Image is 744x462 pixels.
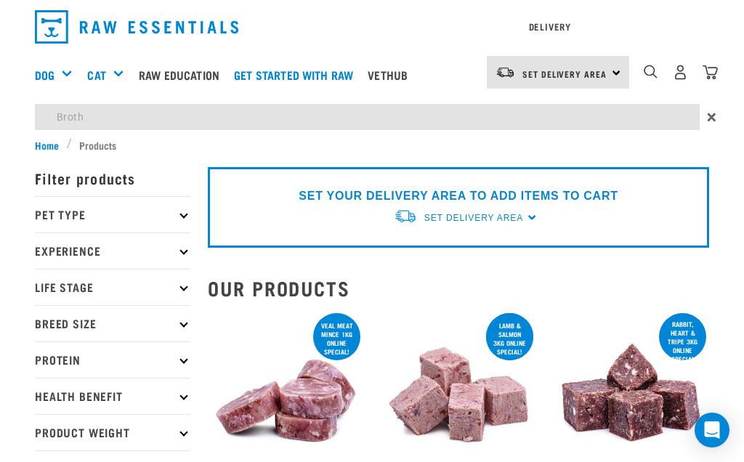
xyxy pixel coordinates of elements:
[522,71,607,76] span: Set Delivery Area
[35,269,190,305] p: Life Stage
[208,277,709,299] h2: Our Products
[707,104,716,130] span: ×
[35,305,190,341] p: Breed Size
[529,24,571,29] a: Delivery
[35,137,709,153] nav: breadcrumbs
[35,196,190,232] p: Pet Type
[695,413,729,447] div: Open Intercom Messenger
[496,66,515,79] img: van-moving.png
[673,65,688,80] img: user.png
[35,66,54,84] a: Dog
[35,414,190,450] p: Product Weight
[424,213,523,223] span: Set Delivery Area
[35,341,190,378] p: Protein
[87,66,105,84] a: Cat
[364,46,418,104] a: Vethub
[35,232,190,269] p: Experience
[135,46,230,104] a: Raw Education
[230,46,364,104] a: Get started with Raw
[23,4,721,49] nav: dropdown navigation
[486,315,533,362] div: Lamb & Salmon 3kg online special!
[35,137,67,153] a: Home
[659,313,706,370] div: Rabbit, Heart & Tripe 3kg online special
[299,187,618,205] p: SET YOUR DELIVERY AREA TO ADD ITEMS TO CART
[35,137,59,153] span: Home
[35,104,700,130] input: Search...
[394,208,417,224] img: van-moving.png
[35,160,190,196] p: Filter products
[35,10,238,44] img: Raw Essentials Logo
[313,315,360,362] div: Veal Meat mince 1kg online special!
[35,378,190,414] p: Health Benefit
[644,65,658,78] img: home-icon-1@2x.png
[703,65,718,80] img: home-icon@2x.png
